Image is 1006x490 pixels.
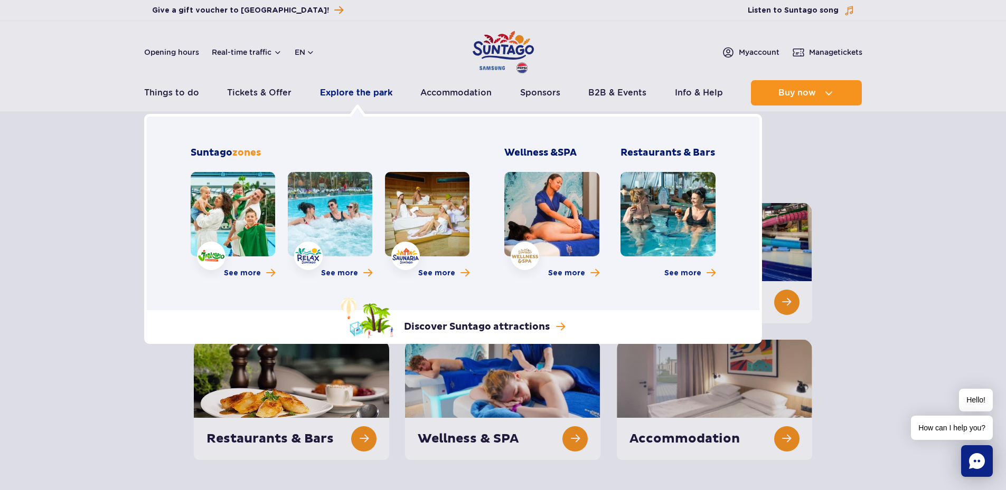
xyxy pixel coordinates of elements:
[321,268,358,278] span: See more
[420,80,492,105] a: Accommodation
[418,268,469,278] a: More about Saunaria zone
[792,46,862,59] a: Managetickets
[144,80,199,105] a: Things to do
[418,268,455,278] span: See more
[232,147,261,159] span: zones
[558,147,577,159] span: SPA
[620,147,716,159] h3: Restaurants & Bars
[664,268,701,278] span: See more
[961,445,993,477] div: Chat
[504,147,599,159] h3: Wellness &
[212,48,282,56] button: Real-time traffic
[959,389,993,411] span: Hello!
[191,147,469,159] h2: Suntago
[911,416,993,440] span: How can I help you?
[227,80,292,105] a: Tickets & Offer
[520,80,560,105] a: Sponsors
[722,46,779,59] a: Myaccount
[751,80,862,105] button: Buy now
[320,80,392,105] a: Explore the park
[404,321,550,333] p: Discover Suntago attractions
[739,47,779,57] span: My account
[144,47,199,57] a: Opening hours
[548,268,599,278] a: More about Wellness & SPA
[778,88,816,98] span: Buy now
[295,47,315,57] button: en
[224,268,261,278] span: See more
[588,80,646,105] a: B2B & Events
[224,268,275,278] a: More about Jamango zone
[321,268,372,278] a: More about Relax zone
[675,80,723,105] a: Info & Help
[548,268,585,278] span: See more
[664,268,716,278] a: More about Restaurants & Bars
[809,47,862,57] span: Manage tickets
[341,297,565,339] a: Discover Suntago attractions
